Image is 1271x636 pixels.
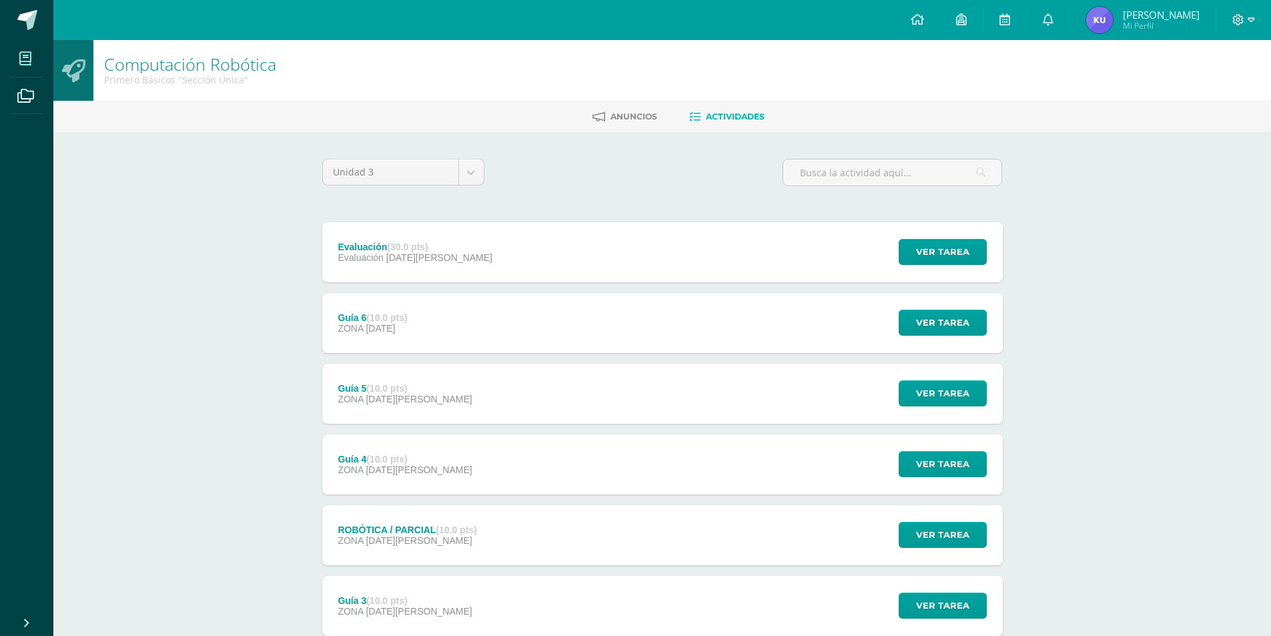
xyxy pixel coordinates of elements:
span: Mi Perfil [1123,20,1200,31]
span: [DATE][PERSON_NAME] [366,464,472,475]
span: ZONA [338,606,363,617]
span: Ver tarea [916,523,969,547]
span: [DATE][PERSON_NAME] [366,394,472,404]
span: ZONA [338,535,363,546]
button: Ver tarea [899,593,987,619]
span: Ver tarea [916,452,969,476]
span: Ver tarea [916,240,969,264]
span: Ver tarea [916,381,969,406]
strong: (10.0 pts) [366,595,407,606]
span: Anuncios [610,111,657,121]
a: Anuncios [592,106,657,127]
strong: (30.0 pts) [387,242,428,252]
strong: (10.0 pts) [366,312,407,323]
button: Ver tarea [899,310,987,336]
strong: (10.0 pts) [366,383,407,394]
span: ZONA [338,323,363,334]
div: Guía 3 [338,595,472,606]
span: Actividades [706,111,765,121]
span: [PERSON_NAME] [1123,8,1200,21]
span: ZONA [338,394,363,404]
div: Evaluación [338,242,492,252]
strong: (10.0 pts) [366,454,407,464]
button: Ver tarea [899,522,987,548]
button: Ver tarea [899,380,987,406]
span: ZONA [338,464,363,475]
a: Unidad 3 [323,160,484,185]
a: Actividades [689,106,765,127]
div: Guía 4 [338,454,472,464]
button: Ver tarea [899,451,987,477]
span: [DATE][PERSON_NAME] [366,535,472,546]
h1: Computación Robótica [104,55,276,73]
strong: (10.0 pts) [436,525,476,535]
img: a8e1836717dec2724d40b33456046a0b.png [1086,7,1113,33]
span: [DATE][PERSON_NAME] [366,606,472,617]
span: Ver tarea [916,310,969,335]
div: Guía 6 [338,312,407,323]
input: Busca la actividad aquí... [783,160,1001,186]
div: Primero Básicos 'Sección Única' [104,73,276,86]
a: Computación Robótica [104,53,276,75]
span: Unidad 3 [333,160,448,185]
button: Ver tarea [899,239,987,265]
span: Ver tarea [916,593,969,618]
span: [DATE] [366,323,395,334]
div: ROBÓTICA / PARCIAL [338,525,476,535]
span: Evaluación [338,252,384,263]
span: [DATE][PERSON_NAME] [386,252,492,263]
div: Guía 5 [338,383,472,394]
